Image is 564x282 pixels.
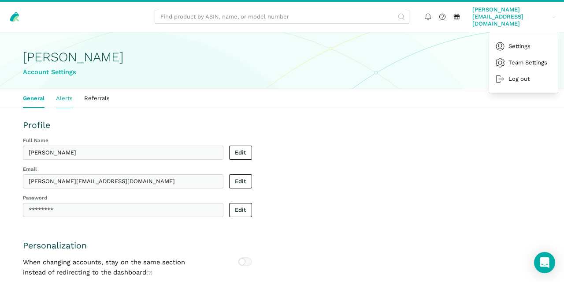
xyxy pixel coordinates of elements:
[23,50,541,64] h1: [PERSON_NAME]
[470,5,559,29] a: [PERSON_NAME][EMAIL_ADDRESS][DOMAIN_NAME]
[146,270,152,276] span: (?)
[489,71,558,87] a: Log out
[472,6,549,28] span: [PERSON_NAME][EMAIL_ADDRESS][DOMAIN_NAME]
[23,257,185,278] div: When changing accounts, stay on the same section instead of redirecting to the dashboard
[23,165,223,173] label: Email
[229,146,252,160] a: Edit
[489,38,558,54] a: Settings
[229,203,252,218] a: Edit
[534,252,555,273] div: Open Intercom Messenger
[489,54,558,71] a: Team Settings
[78,89,115,108] a: Referrals
[23,194,223,201] label: Password
[23,120,541,131] h3: Profile
[229,174,252,189] a: Edit
[23,67,541,77] div: Account Settings
[50,89,78,108] a: Alerts
[17,89,50,108] a: General
[23,240,541,252] h3: Personalization
[155,10,409,24] input: Find product by ASIN, name, or model number
[23,137,223,144] label: Full Name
